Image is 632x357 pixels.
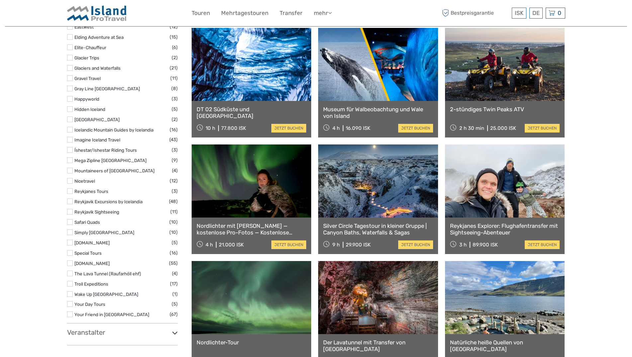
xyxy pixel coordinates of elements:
[323,339,433,353] a: Der Lavatunnel mit Transfer von [GEOGRAPHIC_DATA]
[206,125,215,131] span: 10 h
[74,250,102,256] a: Special Tours
[74,76,101,81] a: Gravel Travel
[74,199,142,204] a: Reykjavik Excursions by Icelandia
[170,280,178,288] span: (17)
[450,106,560,113] a: 2-stündiges Twin Peaks ATV
[515,10,523,16] span: ISK
[172,167,178,174] span: (4)
[441,8,510,19] span: Bestpreisgarantie
[197,106,307,120] a: DT 02 Südküste und [GEOGRAPHIC_DATA]
[172,44,178,51] span: (6)
[74,209,119,215] a: Reykjavik Sightseeing
[74,281,108,287] a: Troll Expeditions
[332,125,340,131] span: 4 h
[459,125,484,131] span: 2 h 30 min
[74,55,99,60] a: Glacier Trips
[197,223,307,236] a: Nordlichter mit [PERSON_NAME] — kostenlose Pro-Fotos — Kostenlose Wiederholung — Minibus
[170,249,178,257] span: (16)
[280,8,303,18] a: Transfer
[74,127,153,133] a: Icelandic Mountain Guides by Icelandia
[171,85,178,92] span: (8)
[74,137,120,142] a: Imagine Iceland Travel
[74,65,121,71] a: Glaciers and Waterfalls
[398,240,433,249] a: jetzt buchen
[170,33,178,41] span: (15)
[525,240,560,249] a: jetzt buchen
[172,54,178,61] span: (2)
[346,125,370,131] div: 16.090 ISK
[172,290,178,298] span: (1)
[170,23,178,31] span: (12)
[271,240,306,249] a: jetzt buchen
[221,125,246,131] div: 77.800 ISK
[398,124,433,133] a: jetzt buchen
[172,300,178,308] span: (5)
[473,242,498,248] div: 89.900 ISK
[74,24,94,30] a: EastWest
[450,223,560,236] a: Reykjanes Explorer: Flughafentransfer mit Sightseeing-Abenteuer
[172,105,178,113] span: (5)
[74,189,108,194] a: Reykjanes Tours
[490,125,516,131] div: 25.000 ISK
[459,242,467,248] span: 3 h
[271,124,306,133] a: jetzt buchen
[169,218,178,226] span: (10)
[206,242,213,248] span: 4 h
[172,187,178,195] span: (3)
[314,8,332,18] a: mehr
[74,147,137,153] a: Íshestar/Ishestar Riding Tours
[170,311,178,318] span: (67)
[74,220,100,225] a: Safari Quads
[74,292,138,297] a: Wake Up [GEOGRAPHIC_DATA]
[170,208,178,216] span: (11)
[450,339,560,353] a: Natürliche heiße Quellen von [GEOGRAPHIC_DATA]
[74,45,106,50] a: Elite-Chauffeur
[172,156,178,164] span: (9)
[74,107,105,112] a: Hidden Iceland
[172,116,178,123] span: (2)
[74,158,146,163] a: Mega Zipline [GEOGRAPHIC_DATA]
[529,8,543,19] div: DE
[332,242,340,248] span: 9 h
[192,8,210,18] a: Touren
[169,198,178,205] span: (48)
[197,339,307,346] a: Nordlichter-Tour
[74,117,120,122] a: [GEOGRAPHIC_DATA]
[67,328,178,336] h3: Veranstalter
[74,271,141,276] a: The Lava Tunnel (Raufarhóll ehf)
[74,96,99,102] a: Happyworld
[74,35,124,40] a: Elding Adventure at Sea
[74,302,105,307] a: Your Day Tours
[9,12,75,17] p: We're away right now. Please check back later!
[172,95,178,103] span: (3)
[74,168,154,173] a: Mountaineers of [GEOGRAPHIC_DATA]
[169,136,178,143] span: (43)
[74,230,134,235] a: Simply [GEOGRAPHIC_DATA]
[525,124,560,133] a: jetzt buchen
[170,64,178,72] span: (21)
[76,10,84,18] button: Open LiveChat chat widget
[172,239,178,246] span: (5)
[323,106,433,120] a: Museum für Walbeobachtung und Wale von Island
[74,86,140,91] a: Gray Line [GEOGRAPHIC_DATA]
[74,178,95,184] a: Nicetravel
[172,146,178,154] span: (3)
[74,261,110,266] a: [DOMAIN_NAME]
[346,242,371,248] div: 29.900 ISK
[74,240,110,245] a: [DOMAIN_NAME]
[172,270,178,277] span: (4)
[74,312,149,317] a: Your Friend in [GEOGRAPHIC_DATA]
[169,259,178,267] span: (55)
[170,177,178,185] span: (12)
[219,242,244,248] div: 21.000 ISK
[221,8,268,18] a: Mehrtagestouren
[323,223,433,236] a: Silver Circle Tagestour in kleiner Gruppe | Canyon Baths, Waterfalls & Sagas
[170,126,178,134] span: (16)
[170,74,178,82] span: (11)
[557,10,562,16] span: 0
[169,228,178,236] span: (10)
[67,5,127,21] img: Iceland ProTravel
